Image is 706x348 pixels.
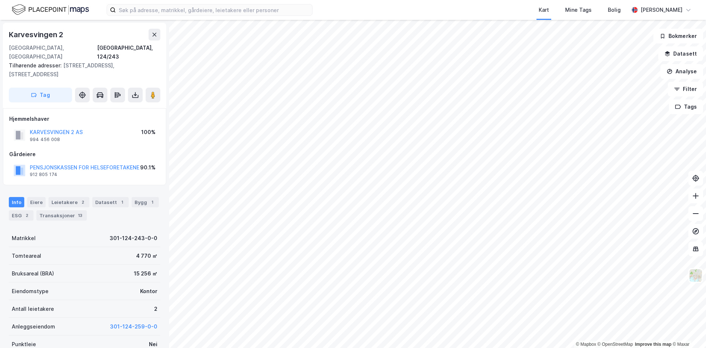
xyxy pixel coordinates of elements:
div: Eiendomstype [12,287,49,296]
a: OpenStreetMap [598,342,633,347]
button: Tag [9,88,72,102]
div: 4 770 ㎡ [136,252,157,260]
button: Analyse [660,64,703,79]
div: Eiere [27,197,46,207]
div: Bolig [608,6,621,14]
div: [STREET_ADDRESS], [STREET_ADDRESS] [9,61,154,79]
div: [GEOGRAPHIC_DATA], 124/243 [97,43,160,61]
div: Transaksjoner [36,210,87,221]
a: Mapbox [576,342,596,347]
div: Gårdeiere [9,150,160,159]
div: 301-124-243-0-0 [110,234,157,243]
div: 2 [23,212,31,219]
div: 1 [149,198,156,206]
div: Datasett [92,197,129,207]
div: 912 805 174 [30,172,57,177]
button: Filter [668,82,703,96]
span: Tilhørende adresser: [9,62,63,68]
div: [GEOGRAPHIC_DATA], [GEOGRAPHIC_DATA] [9,43,97,61]
button: Datasett [658,46,703,61]
img: logo.f888ab2527a4732fd821a326f86c7f29.svg [12,3,89,16]
iframe: Chat Widget [669,313,706,348]
div: Kontor [140,287,157,296]
img: Z [689,268,703,282]
div: Anleggseiendom [12,322,55,331]
div: 1 [118,198,126,206]
button: 301-124-259-0-0 [110,322,157,331]
div: 90.1% [140,163,156,172]
div: Leietakere [49,197,89,207]
div: Info [9,197,24,207]
div: Kart [539,6,549,14]
div: ESG [9,210,33,221]
div: 994 456 008 [30,137,60,143]
div: 100% [141,128,156,137]
div: Antall leietakere [12,305,54,313]
div: 15 256 ㎡ [134,269,157,278]
button: Tags [669,99,703,114]
div: Matrikkel [12,234,36,243]
button: Bokmerker [653,29,703,43]
div: Tomteareal [12,252,41,260]
input: Søk på adresse, matrikkel, gårdeiere, leietakere eller personer [116,4,312,15]
div: 2 [154,305,157,313]
div: [PERSON_NAME] [641,6,682,14]
div: Karvesvingen 2 [9,29,65,41]
div: Bygg [132,197,159,207]
div: Mine Tags [565,6,592,14]
div: Bruksareal (BRA) [12,269,54,278]
div: 2 [79,198,86,206]
div: 13 [76,212,84,219]
div: Hjemmelshaver [9,115,160,123]
a: Improve this map [635,342,671,347]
